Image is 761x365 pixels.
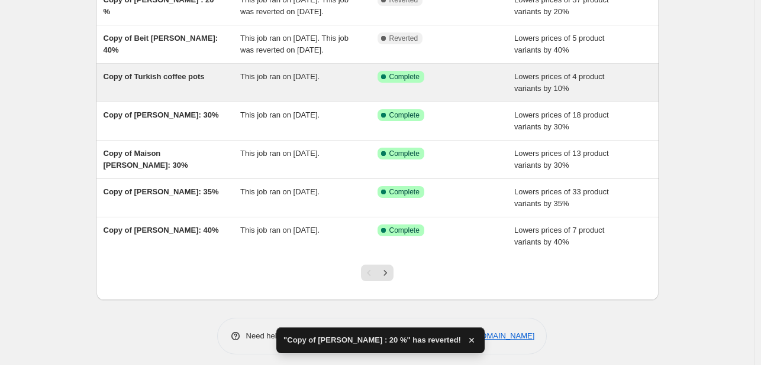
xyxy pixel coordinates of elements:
span: Copy of [PERSON_NAME]: 30% [104,110,219,119]
span: Complete [389,149,420,158]
span: Complete [389,72,420,82]
span: Lowers prices of 4 product variants by 10% [514,72,604,93]
span: "Copy of [PERSON_NAME] : 20 %" has reverted! [283,334,461,346]
span: Complete [389,187,420,197]
span: Complete [389,110,420,120]
span: This job ran on [DATE]. [240,226,320,234]
nav: Pagination [361,265,394,281]
span: This job ran on [DATE]. [240,110,320,119]
span: Lowers prices of 5 product variants by 40% [514,34,604,54]
span: Copy of Turkish coffee pots [104,72,205,81]
span: Lowers prices of 33 product variants by 35% [514,187,609,208]
span: Lowers prices of 7 product variants by 40% [514,226,604,246]
span: Copy of [PERSON_NAME]: 35% [104,187,219,196]
span: This job ran on [DATE]. [240,149,320,158]
span: This job ran on [DATE]. [240,187,320,196]
span: Copy of [PERSON_NAME]: 40% [104,226,219,234]
span: This job ran on [DATE]. [240,72,320,81]
span: Lowers prices of 13 product variants by 30% [514,149,609,170]
button: Next [377,265,394,281]
span: This job ran on [DATE]. This job was reverted on [DATE]. [240,34,349,54]
span: Lowers prices of 18 product variants by 30% [514,110,609,131]
span: Copy of Maison [PERSON_NAME]: 30% [104,149,188,170]
span: Reverted [389,34,418,43]
span: Copy of Beit [PERSON_NAME]: 40% [104,34,218,54]
span: Need help? Read the [246,331,321,340]
span: Complete [389,226,420,235]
